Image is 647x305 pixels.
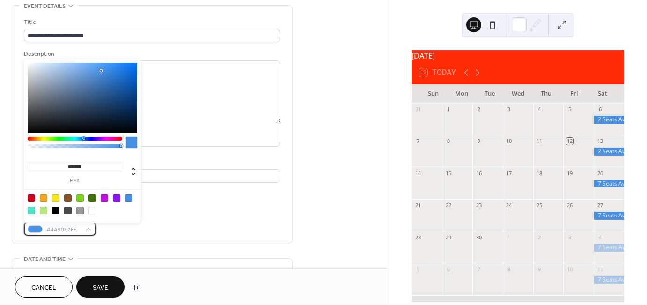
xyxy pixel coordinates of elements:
div: Title [24,17,279,27]
div: 5 [566,106,573,113]
button: Cancel [15,276,73,298]
div: 18 [536,170,543,177]
div: 2 [475,106,482,113]
div: 7 Seats Available [594,180,624,188]
div: 19 [566,170,573,177]
div: 7 [414,138,421,145]
div: Description [24,49,279,59]
div: 9 [536,266,543,273]
div: 7 Seats Available [594,244,624,252]
div: 4 [596,234,603,241]
div: 12 [566,138,573,145]
div: #4A90E2 [125,194,132,202]
div: 16 [475,170,482,177]
span: Date and time [24,254,66,264]
div: #B8E986 [40,207,47,214]
div: #000000 [52,207,59,214]
div: 3 [566,234,573,241]
div: Sun [419,84,447,103]
div: #D0021B [28,194,35,202]
div: 7 [475,266,482,273]
div: 5 [414,266,421,273]
label: hex [28,179,122,184]
div: 3 [506,106,513,113]
div: #9013FE [113,194,120,202]
div: #50E3C2 [28,207,35,214]
div: 25 [536,202,543,209]
div: Location [24,158,279,168]
div: 8 [506,266,513,273]
div: #8B572A [64,194,72,202]
div: 2 [536,234,543,241]
div: 28 [414,234,421,241]
div: 4 [536,106,543,113]
div: 6 [596,106,603,113]
div: Mon [447,84,475,103]
div: 2 Seats Available [594,148,624,156]
div: 21 [414,202,421,209]
button: Save [76,276,125,298]
div: #FFFFFF [88,207,96,214]
div: 7 Seats Available [594,212,624,220]
div: 20 [596,170,603,177]
div: 6 [445,266,452,273]
div: 10 [566,266,573,273]
div: #F5A623 [40,194,47,202]
div: 13 [596,138,603,145]
div: 29 [445,234,452,241]
div: 1 [445,106,452,113]
div: 31 [414,106,421,113]
div: #4A4A4A [64,207,72,214]
div: 7 Seats Available [594,276,624,284]
div: #BD10E0 [101,194,108,202]
div: 27 [596,202,603,209]
span: Save [93,283,108,293]
span: #4A90E2FF [46,225,81,235]
div: 8 [445,138,452,145]
div: 17 [506,170,513,177]
div: 10 [506,138,513,145]
div: #9B9B9B [76,207,84,214]
div: 14 [414,170,421,177]
div: Fri [560,84,588,103]
div: #417505 [88,194,96,202]
div: 23 [475,202,482,209]
div: 15 [445,170,452,177]
div: 26 [566,202,573,209]
div: 11 [596,266,603,273]
div: 24 [506,202,513,209]
div: Thu [532,84,560,103]
div: 2 Seats Available [594,116,624,124]
div: 1 [506,234,513,241]
div: 9 [475,138,482,145]
div: Tue [476,84,504,103]
div: Wed [504,84,532,103]
div: #F8E71C [52,194,59,202]
div: [DATE] [412,50,624,61]
div: 30 [475,234,482,241]
div: 11 [536,138,543,145]
div: #7ED321 [76,194,84,202]
div: Sat [588,84,617,103]
span: Event details [24,1,66,11]
div: 22 [445,202,452,209]
span: Cancel [31,283,56,293]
